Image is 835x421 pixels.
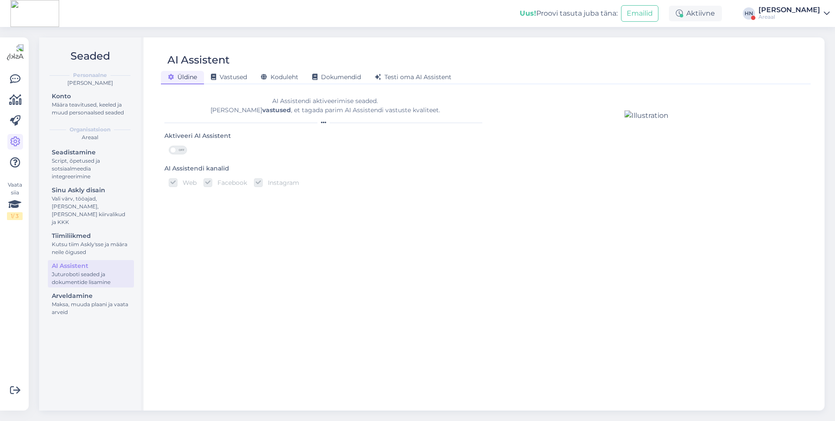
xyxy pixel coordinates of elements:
span: Üldine [168,73,197,81]
div: Vali värv, tööajad, [PERSON_NAME], [PERSON_NAME] kiirvalikud ja KKK [52,195,130,226]
div: AI Assistent [167,52,230,68]
a: [PERSON_NAME]Areaal [758,7,830,20]
div: Arveldamine [52,291,130,301]
a: Sinu Askly disainVali värv, tööajad, [PERSON_NAME], [PERSON_NAME] kiirvalikud ja KKK [48,184,134,227]
h2: Seaded [46,48,134,64]
a: TiimiliikmedKutsu tiim Askly'sse ja määra neile õigused [48,230,134,257]
img: Askly Logo [7,44,23,61]
button: Emailid [621,5,658,22]
span: Testi oma AI Assistent [375,73,451,81]
div: Konto [52,92,130,101]
label: Instagram [263,178,299,187]
div: Aktiveeri AI Assistent [164,131,231,141]
div: Määra teavitused, keeled ja muud personaalsed seaded [52,101,130,117]
div: [PERSON_NAME] [46,79,134,87]
b: vastused [262,106,291,114]
div: Sinu Askly disain [52,186,130,195]
span: OFF [176,146,187,154]
div: Vaata siia [7,181,23,220]
div: Script, õpetused ja sotsiaalmeedia integreerimine [52,157,130,180]
div: Kutsu tiim Askly'sse ja määra neile õigused [52,241,130,256]
b: Organisatsioon [70,126,110,134]
div: Maksa, muuda plaani ja vaata arveid [52,301,130,316]
a: ArveldamineMaksa, muuda plaani ja vaata arveid [48,290,134,317]
div: HN [743,7,755,20]
div: 1 / 3 [7,212,23,220]
div: Areaal [46,134,134,141]
a: AI AssistentJuturoboti seaded ja dokumentide lisamine [48,260,134,287]
b: Personaalne [73,71,107,79]
div: AI Assistent [52,261,130,271]
div: AI Assistendi aktiveerimise seaded. [PERSON_NAME] , et tagada parim AI Assistendi vastuste kvalit... [164,97,486,115]
div: Tiimiliikmed [52,231,130,241]
div: [PERSON_NAME] [758,7,820,13]
div: Juturoboti seaded ja dokumentide lisamine [52,271,130,286]
span: Koduleht [261,73,298,81]
div: Aktiivne [669,6,722,21]
span: Vastused [211,73,247,81]
div: Proovi tasuta juba täna: [520,8,618,19]
a: KontoMäära teavitused, keeled ja muud personaalsed seaded [48,90,134,118]
label: Facebook [212,178,247,187]
span: Dokumendid [312,73,361,81]
label: Web [177,178,197,187]
div: Areaal [758,13,820,20]
a: SeadistamineScript, õpetused ja sotsiaalmeedia integreerimine [48,147,134,182]
div: AI Assistendi kanalid [164,164,229,174]
b: Uus! [520,9,536,17]
img: Illustration [625,110,668,121]
div: Seadistamine [52,148,130,157]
